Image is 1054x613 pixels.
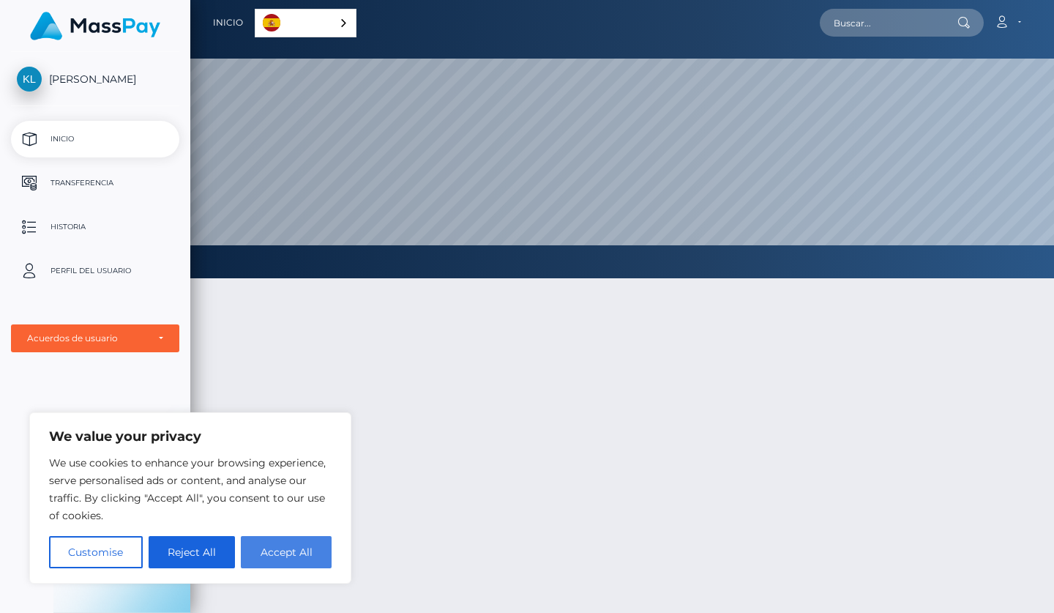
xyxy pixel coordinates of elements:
a: Perfil del usuario [11,253,179,289]
a: Español [255,10,356,37]
a: Historia [11,209,179,245]
p: We use cookies to enhance your browsing experience, serve personalised ads or content, and analys... [49,454,332,524]
button: Customise [49,536,143,568]
p: Perfil del usuario [17,260,173,282]
button: Acuerdos de usuario [11,324,179,352]
a: Inicio [11,121,179,157]
input: Buscar... [820,9,957,37]
p: Historia [17,216,173,238]
a: Transferencia [11,165,179,201]
p: Transferencia [17,172,173,194]
p: We value your privacy [49,428,332,445]
aside: Language selected: Español [255,9,356,37]
a: Inicio [213,7,243,38]
button: Accept All [241,536,332,568]
div: We value your privacy [29,412,351,584]
div: Acuerdos de usuario [27,332,147,344]
span: [PERSON_NAME] [11,73,179,86]
div: Language [255,9,356,37]
button: Reject All [149,536,236,568]
p: Inicio [17,128,173,150]
img: MassPay [30,12,160,40]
